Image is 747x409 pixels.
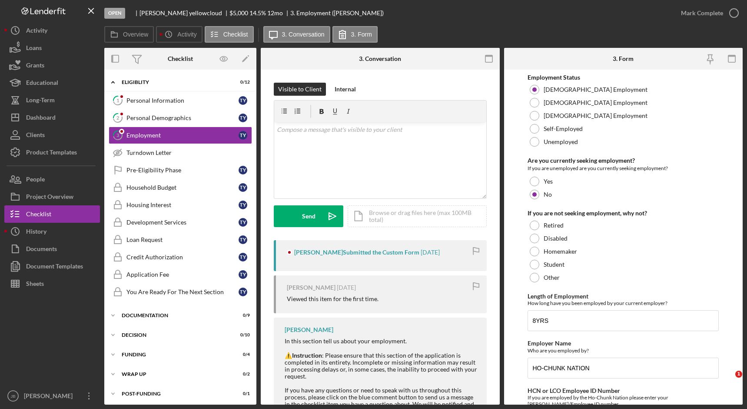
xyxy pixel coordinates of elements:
a: Development ServicesTy [109,214,252,231]
button: Send [274,205,343,227]
div: Funding [122,352,228,357]
div: Decision [122,332,228,338]
a: Product Templates [4,144,100,161]
div: Are you currently seeking employment? [528,157,719,164]
button: Internal [330,83,360,96]
div: In this section tell us about your employment. [285,338,478,345]
div: T y [239,114,247,122]
button: Educational [4,74,100,91]
tspan: 1 [116,97,119,103]
div: Wrap up [122,372,228,377]
button: Overview [104,26,154,43]
button: People [4,171,100,188]
div: Household Budget [126,184,239,191]
button: Checklist [205,26,254,43]
button: Dashboard [4,109,100,126]
button: Document Templates [4,258,100,275]
div: Product Templates [26,144,77,163]
div: T y [239,131,247,140]
div: Grants [26,57,44,76]
div: Open [104,8,125,19]
button: Long-Term [4,91,100,109]
text: JB [10,394,15,399]
div: Visible to Client [278,83,322,96]
label: Student [544,261,564,268]
tspan: 2 [116,115,119,121]
div: Project Overview [26,188,73,208]
label: Checklist [223,31,248,38]
div: [PERSON_NAME] yellowcloud [139,10,229,17]
div: 12 mo [267,10,283,17]
div: T y [239,201,247,209]
div: Personal Information [126,97,239,104]
div: Checklist [26,205,51,225]
label: 3. Conversation [282,31,325,38]
tspan: 3 [116,132,119,138]
a: Application FeeTy [109,266,252,283]
a: Loan RequestTy [109,231,252,248]
div: T y [239,270,247,279]
label: 3. Form [351,31,372,38]
label: [DEMOGRAPHIC_DATA] Employment [544,112,647,119]
div: T y [239,253,247,261]
label: [DEMOGRAPHIC_DATA] Employment [544,99,647,106]
div: Turndown Letter [126,149,252,156]
label: Unemployed [544,138,578,145]
div: [PERSON_NAME] [287,284,335,291]
div: T y [239,96,247,105]
div: Dashboard [26,109,56,128]
div: Documents [26,240,57,260]
div: 0 / 4 [234,352,250,357]
time: 2025-09-30 20:53 [421,249,440,256]
div: 0 / 12 [234,80,250,85]
button: Project Overview [4,188,100,205]
a: Pre-Eligibility PhaseTy [109,161,252,179]
label: Overview [123,31,148,38]
div: Housing Interest [126,201,239,208]
label: Disabled [544,235,568,242]
a: Sheets [4,275,100,292]
div: 14.5 % [249,10,266,17]
div: Loans [26,39,42,59]
div: [PERSON_NAME] [285,326,333,333]
a: 2Personal DemographicsTy [109,109,252,127]
div: Documentation [122,313,228,318]
div: [PERSON_NAME] [22,387,78,407]
time: 2025-09-30 20:52 [337,284,356,291]
div: You Are Ready For The Next Section [126,288,239,295]
iframe: Intercom live chat [717,371,738,392]
div: Eligiblity [122,80,228,85]
button: Grants [4,57,100,74]
div: If you are not seeking employment, why not? [528,210,719,217]
div: History [26,223,46,242]
label: Retired [544,222,564,229]
label: [DEMOGRAPHIC_DATA] Employment [544,86,647,93]
div: T y [239,288,247,296]
a: Turndown Letter [109,144,252,161]
label: HCN or LCO Employee ID Number [528,387,620,394]
div: Long-Term [26,91,55,111]
label: Employer Name [528,339,571,347]
div: If you are unemployed are you currently seeking employment? [528,164,719,173]
button: Loans [4,39,100,57]
button: Documents [4,240,100,258]
div: 0 / 10 [234,332,250,338]
a: Housing InterestTy [109,196,252,214]
div: [PERSON_NAME] Submitted the Custom Form [294,249,419,256]
label: Yes [544,178,553,185]
div: Pre-Eligibility Phase [126,167,239,174]
a: You Are Ready For The Next SectionTy [109,283,252,301]
a: 1Personal InformationTy [109,92,252,109]
button: Activity [4,22,100,39]
div: Employment Status [528,74,719,81]
button: History [4,223,100,240]
strong: Instruction [292,352,322,359]
button: Mark Complete [672,4,743,22]
div: 3. Form [613,55,634,62]
div: 0 / 9 [234,313,250,318]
